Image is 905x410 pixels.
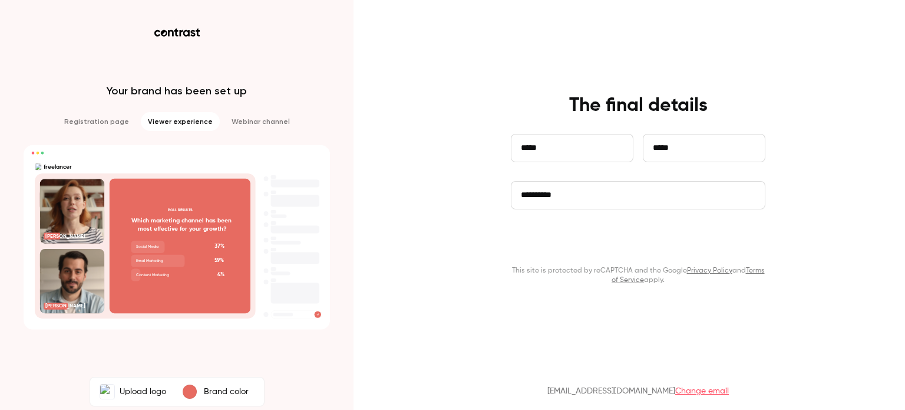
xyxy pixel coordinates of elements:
[511,228,765,257] button: Continue
[224,112,297,131] li: Webinar channel
[612,267,765,284] a: Terms of Service
[547,385,729,397] p: [EMAIL_ADDRESS][DOMAIN_NAME]
[57,112,136,131] li: Registration page
[569,94,708,117] h4: The final details
[82,192,101,196] text: freelancer
[107,84,247,98] p: Your brand has been set up
[204,386,249,398] p: Brand color
[173,380,262,404] button: Brand color
[141,112,220,131] li: Viewer experience
[100,385,114,399] img: freelancer
[93,380,173,404] label: freelancerUpload logo
[511,266,765,285] p: This site is protected by reCAPTCHA and the Google and apply.
[675,387,729,395] a: Change email
[687,267,732,274] a: Privacy Policy
[44,164,72,170] text: freelancer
